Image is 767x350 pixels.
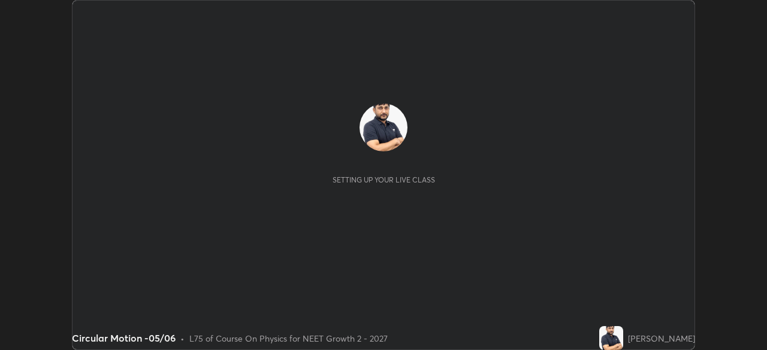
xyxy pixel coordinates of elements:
img: de6c275da805432c8bc00b045e3c7ab9.jpg [360,104,407,151]
div: Circular Motion -05/06 [72,331,176,345]
div: Setting up your live class [333,175,435,184]
div: [PERSON_NAME] [628,332,695,345]
div: • [180,332,185,345]
img: de6c275da805432c8bc00b045e3c7ab9.jpg [599,326,623,350]
div: L75 of Course On Physics for NEET Growth 2 - 2027 [189,332,388,345]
